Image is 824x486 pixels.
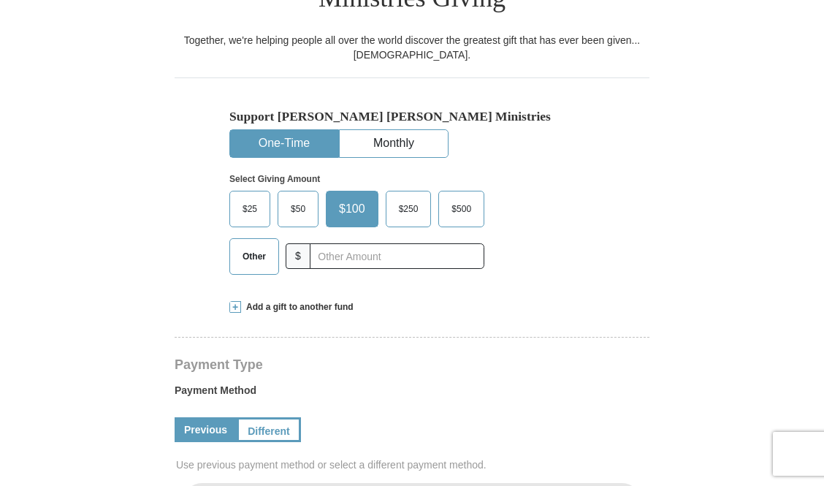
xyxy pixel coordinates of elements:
[286,243,310,269] span: $
[175,383,649,405] label: Payment Method
[241,301,354,314] span: Add a gift to another fund
[332,198,373,220] span: $100
[310,243,484,269] input: Other Amount
[235,198,264,220] span: $25
[229,109,595,124] h5: Support [PERSON_NAME] [PERSON_NAME] Ministries
[229,174,320,184] strong: Select Giving Amount
[176,457,651,472] span: Use previous payment method or select a different payment method.
[392,198,426,220] span: $250
[175,417,237,442] a: Previous
[444,198,478,220] span: $500
[175,33,649,62] div: Together, we're helping people all over the world discover the greatest gift that has ever been g...
[230,130,338,157] button: One-Time
[235,246,273,267] span: Other
[237,417,301,442] a: Different
[283,198,313,220] span: $50
[175,359,649,371] h4: Payment Type
[340,130,448,157] button: Monthly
